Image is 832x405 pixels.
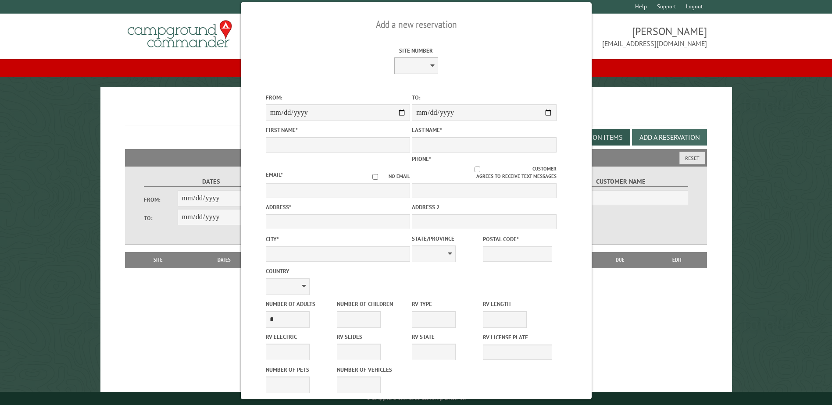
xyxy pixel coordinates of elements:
[483,300,552,308] label: RV Length
[265,267,410,275] label: Country
[412,155,431,163] label: Phone
[648,252,707,268] th: Edit
[265,203,410,211] label: Address
[265,366,335,374] label: Number of Pets
[265,235,410,243] label: City
[265,171,282,178] label: Email
[412,126,556,134] label: Last Name
[265,93,410,102] label: From:
[265,16,566,33] h2: Add a new reservation
[412,93,556,102] label: To:
[412,333,481,341] label: RV State
[555,129,630,146] button: Edit Add-on Items
[679,152,705,164] button: Reset
[125,17,235,51] img: Campground Commander
[265,333,335,341] label: RV Electric
[362,174,389,180] input: No email
[593,252,648,268] th: Due
[144,214,177,222] label: To:
[265,126,410,134] label: First Name
[412,203,556,211] label: Address 2
[336,300,406,308] label: Number of Children
[144,177,278,187] label: Dates
[412,234,481,243] label: State/Province
[265,300,335,308] label: Number of Adults
[336,366,406,374] label: Number of Vehicles
[483,333,552,341] label: RV License Plate
[187,252,262,268] th: Dates
[125,101,707,125] h1: Reservations
[412,165,556,180] label: Customer agrees to receive text messages
[362,173,410,180] label: No email
[632,129,707,146] button: Add a Reservation
[125,149,707,166] h2: Filters
[483,235,552,243] label: Postal Code
[144,195,177,204] label: From:
[344,46,488,55] label: Site Number
[412,300,481,308] label: RV Type
[129,252,186,268] th: Site
[336,333,406,341] label: RV Slides
[367,395,466,401] small: © Campground Commander LLC. All rights reserved.
[554,177,688,187] label: Customer Name
[422,167,532,172] input: Customer agrees to receive text messages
